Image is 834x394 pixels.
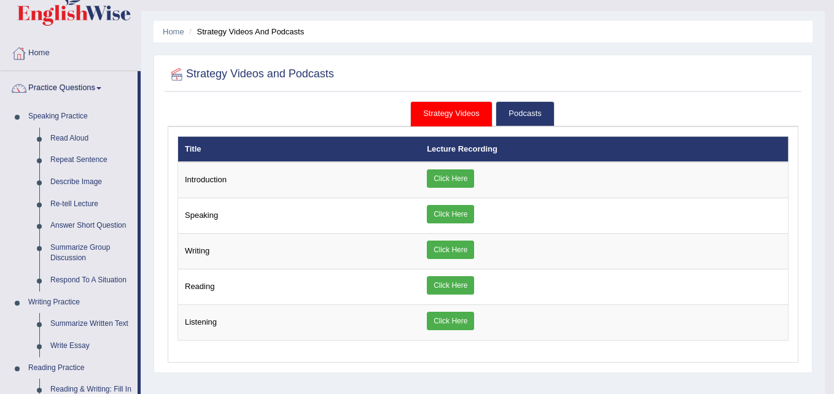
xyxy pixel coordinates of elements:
a: Write Essay [45,335,138,357]
h2: Strategy Videos and Podcasts [168,65,334,83]
a: Re-tell Lecture [45,193,138,215]
a: Describe Image [45,171,138,193]
a: Home [1,36,141,67]
a: Click Here [427,241,474,259]
td: Listening [178,305,421,341]
a: Summarize Group Discussion [45,237,138,269]
a: Home [163,27,184,36]
a: Answer Short Question [45,215,138,237]
a: Reading Practice [23,357,138,379]
a: Speaking Practice [23,106,138,128]
td: Reading [178,269,421,305]
a: Writing Practice [23,292,138,314]
a: Respond To A Situation [45,269,138,292]
a: Click Here [427,169,474,188]
td: Introduction [178,162,421,198]
a: Click Here [427,312,474,330]
th: Title [178,136,421,162]
a: Repeat Sentence [45,149,138,171]
td: Speaking [178,198,421,234]
a: Click Here [427,276,474,295]
a: Click Here [427,205,474,223]
td: Writing [178,234,421,269]
li: Strategy Videos and Podcasts [186,26,304,37]
th: Lecture Recording [420,136,788,162]
a: Podcasts [496,101,554,126]
a: Strategy Videos [410,101,493,126]
a: Practice Questions [1,71,138,102]
a: Summarize Written Text [45,313,138,335]
a: Read Aloud [45,128,138,150]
